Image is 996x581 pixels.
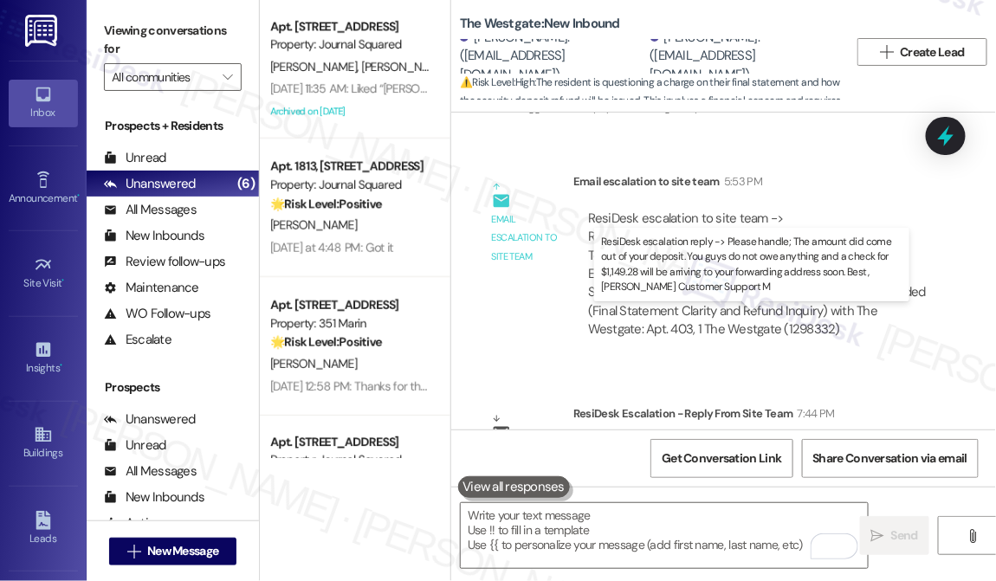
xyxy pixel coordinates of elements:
[270,196,382,211] strong: 🌟 Risk Level: Positive
[573,404,941,429] div: ResiDesk Escalation - Reply From Site Team
[270,176,430,194] div: Property: Journal Squared
[650,439,792,478] button: Get Conversation Link
[802,439,979,478] button: Share Conversation via email
[104,462,197,481] div: All Messages
[880,45,893,59] i: 
[9,506,78,552] a: Leads
[891,526,918,545] span: Send
[720,172,762,190] div: 5:53 PM
[104,175,196,193] div: Unanswered
[860,516,929,555] button: Send
[104,227,204,245] div: New Inbounds
[270,36,430,54] div: Property: Journal Squared
[104,305,210,323] div: WO Follow-ups
[104,331,171,349] div: Escalate
[460,29,646,84] div: [PERSON_NAME]. ([EMAIL_ADDRESS][DOMAIN_NAME])
[270,433,430,451] div: Apt. [STREET_ADDRESS]
[662,449,781,468] span: Get Conversation Link
[492,210,559,266] div: Email escalation to site team
[270,356,357,371] span: [PERSON_NAME]
[270,314,430,332] div: Property: 351 Marin
[901,43,965,61] span: Create Lead
[270,334,382,350] strong: 🌟 Risk Level: Positive
[104,253,225,271] div: Review follow-ups
[104,488,204,507] div: New Inbounds
[104,279,199,297] div: Maintenance
[270,158,430,176] div: Apt. 1813, [STREET_ADDRESS]
[588,283,927,339] div: Subject: [ResiDesk Escalation] (Medium risk) - Action Needed (Final Statement Clarity and Refund ...
[104,17,242,63] label: Viewing conversations for
[9,420,78,467] a: Buildings
[9,80,78,126] a: Inbox
[223,70,232,84] i: 
[62,274,65,287] span: •
[77,190,80,202] span: •
[9,250,78,297] a: Site Visit •
[147,542,218,560] span: New Message
[104,201,197,219] div: All Messages
[588,210,927,284] div: ResiDesk escalation to site team -> Risk Level: Medium risk Topics: Final Statement Clarity and R...
[871,529,884,543] i: 
[793,404,835,423] div: 7:44 PM
[460,74,849,129] span: : The resident is questioning a charge on their final statement and how the security deposit refu...
[25,15,61,47] img: ResiDesk Logo
[104,149,166,167] div: Unread
[127,545,140,558] i: 
[966,529,979,543] i: 
[233,171,259,197] div: (6)
[460,15,620,33] b: The Westgate: New Inbound
[104,410,196,429] div: Unanswered
[601,235,902,294] p: ResiDesk escalation reply -> Please handle; The amount did come out of your deposit. You guys do ...
[573,172,941,197] div: Email escalation to site team
[461,503,868,568] textarea: To enrich screen reader interactions, please activate Accessibility in Grammarly extension settings
[87,378,259,397] div: Prospects
[270,451,430,469] div: Property: Journal Squared
[650,29,837,84] div: [PERSON_NAME]. ([EMAIL_ADDRESS][DOMAIN_NAME])
[362,59,454,74] span: [PERSON_NAME]
[268,100,432,122] div: Archived on [DATE]
[460,75,534,89] strong: ⚠️ Risk Level: High
[87,117,259,135] div: Prospects + Residents
[270,217,357,233] span: [PERSON_NAME]
[104,514,162,533] div: Active
[270,59,362,74] span: [PERSON_NAME]
[60,359,62,371] span: •
[270,17,430,36] div: Apt. [STREET_ADDRESS]
[112,63,214,91] input: All communities
[813,449,967,468] span: Share Conversation via email
[109,538,237,565] button: New Message
[857,38,987,66] button: Create Lead
[270,240,393,255] div: [DATE] at 4:48 PM: Got it
[9,335,78,382] a: Insights •
[270,296,430,314] div: Apt. [STREET_ADDRESS]
[104,436,166,455] div: Unread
